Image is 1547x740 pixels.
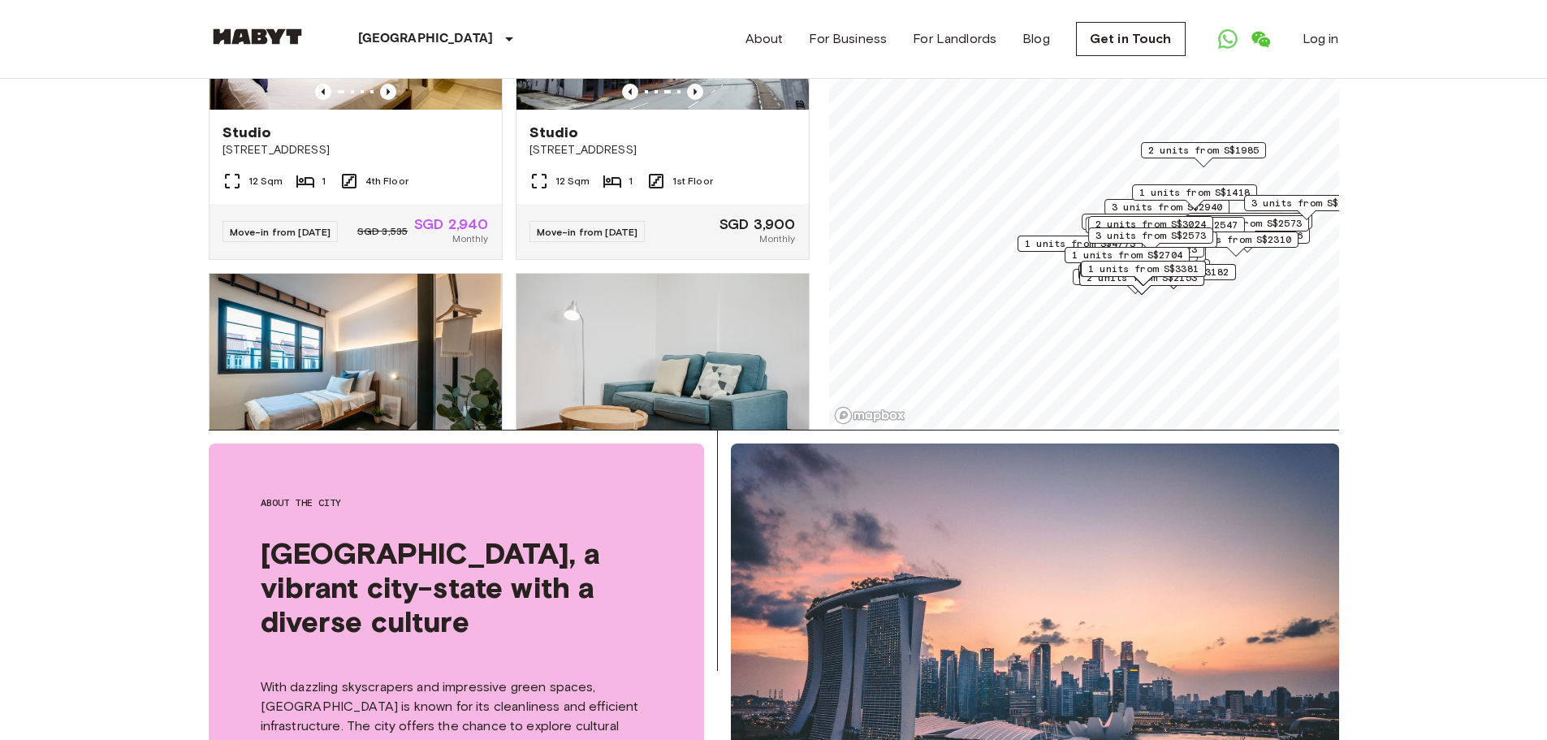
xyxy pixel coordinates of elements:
[1025,236,1135,251] span: 1 units from S$4773
[687,84,703,100] button: Previous image
[719,217,795,232] span: SGD 3,900
[1088,216,1213,241] div: Map marker
[1127,218,1238,232] span: 1 units from S$2547
[1072,248,1182,262] span: 1 units from S$2704
[1095,217,1206,232] span: 2 units from S$3024
[209,273,503,619] a: Marketing picture of unit SG-01-027-006-02Previous imagePrevious imagePrivate room[STREET_ADDRESS...
[1139,185,1250,200] span: 1 units from S$1418
[248,174,283,188] span: 12 Sqm
[1191,216,1302,231] span: 1 units from S$2573
[529,123,579,142] span: Studio
[1081,245,1206,270] div: Map marker
[1303,29,1339,49] a: Log in
[1081,261,1206,286] div: Map marker
[1185,227,1310,253] div: Map marker
[357,224,408,239] span: SGD 3,535
[1089,214,1199,229] span: 3 units from S$1985
[1104,199,1229,224] div: Map marker
[516,273,810,619] a: Marketing picture of unit SG-01-108-001-001Previous imagePrevious imagePrivate room[STREET_ADDRES...
[1022,29,1050,49] a: Blog
[1078,264,1203,289] div: Map marker
[365,174,408,188] span: 4th Floor
[223,123,272,142] span: Studio
[1065,247,1190,272] div: Map marker
[1076,22,1186,56] a: Get in Touch
[1092,232,1217,257] div: Map marker
[1073,269,1198,294] div: Map marker
[1080,261,1205,286] div: Map marker
[1088,227,1213,253] div: Map marker
[1085,259,1210,284] div: Map marker
[1244,23,1277,55] a: Open WeChat
[452,232,488,246] span: Monthly
[1120,217,1245,242] div: Map marker
[622,84,638,100] button: Previous image
[1141,142,1266,167] div: Map marker
[759,232,795,246] span: Monthly
[537,226,638,238] span: Move-in from [DATE]
[1251,196,1362,210] span: 3 units from S$2036
[1085,217,1216,242] div: Map marker
[1195,214,1305,228] span: 3 units from S$1480
[230,226,331,238] span: Move-in from [DATE]
[209,28,306,45] img: Habyt
[1088,262,1199,276] span: 1 units from S$3381
[1148,143,1259,158] span: 2 units from S$1985
[261,495,652,510] span: About the city
[529,142,796,158] span: [STREET_ADDRESS]
[913,29,996,49] a: For Landlords
[358,29,494,49] p: [GEOGRAPHIC_DATA]
[322,174,326,188] span: 1
[629,174,633,188] span: 1
[1244,195,1369,220] div: Map marker
[809,29,887,49] a: For Business
[1173,232,1299,257] div: Map marker
[1187,213,1312,238] div: Map marker
[1132,184,1257,210] div: Map marker
[1184,215,1309,240] div: Map marker
[745,29,784,49] a: About
[1095,228,1206,243] span: 3 units from S$2573
[1079,270,1204,295] div: Map marker
[1118,265,1229,279] span: 1 units from S$3182
[1082,214,1207,239] div: Map marker
[380,84,396,100] button: Previous image
[516,274,809,469] img: Marketing picture of unit SG-01-108-001-001
[1212,23,1244,55] a: Open WhatsApp
[414,217,488,232] span: SGD 2,940
[1181,232,1291,247] span: 4 units from S$2310
[672,174,713,188] span: 1st Floor
[315,84,331,100] button: Previous image
[1018,236,1143,261] div: Map marker
[555,174,590,188] span: 12 Sqm
[223,142,489,158] span: [STREET_ADDRESS]
[210,274,502,469] img: Marketing picture of unit SG-01-027-006-02
[1111,264,1236,289] div: Map marker
[1112,200,1222,214] span: 3 units from S$2940
[834,406,905,425] a: Mapbox logo
[261,536,652,638] span: [GEOGRAPHIC_DATA], a vibrant city-state with a diverse culture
